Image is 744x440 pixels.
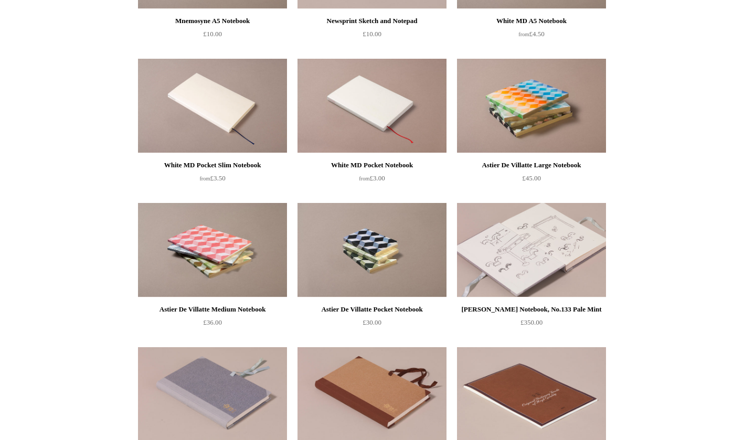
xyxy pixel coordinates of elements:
[141,15,284,27] div: Mnemosyne A5 Notebook
[297,203,447,297] a: Astier De Villatte Pocket Notebook Astier De Villatte Pocket Notebook
[457,203,606,297] a: Steve Harrison Notebook, No.133 Pale Mint Steve Harrison Notebook, No.133 Pale Mint
[300,15,444,27] div: Newsprint Sketch and Notepad
[138,15,287,58] a: Mnemosyne A5 Notebook £10.00
[138,159,287,202] a: White MD Pocket Slim Notebook from£3.50
[203,30,222,38] span: £10.00
[359,176,369,181] span: from
[141,159,284,171] div: White MD Pocket Slim Notebook
[518,31,529,37] span: from
[300,159,444,171] div: White MD Pocket Notebook
[138,203,287,297] a: Astier De Villatte Medium Notebook Astier De Villatte Medium Notebook
[297,203,447,297] img: Astier De Villatte Pocket Notebook
[297,15,447,58] a: Newsprint Sketch and Notepad £10.00
[297,59,447,153] a: White MD Pocket Notebook White MD Pocket Notebook
[457,203,606,297] img: Steve Harrison Notebook, No.133 Pale Mint
[138,59,287,153] a: White MD Pocket Slim Notebook White MD Pocket Slim Notebook
[297,159,447,202] a: White MD Pocket Notebook from£3.00
[460,303,603,316] div: [PERSON_NAME] Notebook, No.133 Pale Mint
[138,303,287,346] a: Astier De Villatte Medium Notebook £36.00
[359,174,385,182] span: £3.00
[141,303,284,316] div: Astier De Villatte Medium Notebook
[300,303,444,316] div: Astier De Villatte Pocket Notebook
[457,303,606,346] a: [PERSON_NAME] Notebook, No.133 Pale Mint £350.00
[199,174,225,182] span: £3.50
[520,318,543,326] span: £350.00
[457,15,606,58] a: White MD A5 Notebook from£4.50
[457,59,606,153] a: Astier De Villatte Large Notebook Astier De Villatte Large Notebook
[363,30,381,38] span: £10.00
[522,174,541,182] span: £45.00
[460,15,603,27] div: White MD A5 Notebook
[457,59,606,153] img: Astier De Villatte Large Notebook
[363,318,381,326] span: £30.00
[138,59,287,153] img: White MD Pocket Slim Notebook
[460,159,603,171] div: Astier De Villatte Large Notebook
[203,318,222,326] span: £36.00
[297,303,447,346] a: Astier De Villatte Pocket Notebook £30.00
[457,159,606,202] a: Astier De Villatte Large Notebook £45.00
[518,30,544,38] span: £4.50
[138,203,287,297] img: Astier De Villatte Medium Notebook
[199,176,210,181] span: from
[297,59,447,153] img: White MD Pocket Notebook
